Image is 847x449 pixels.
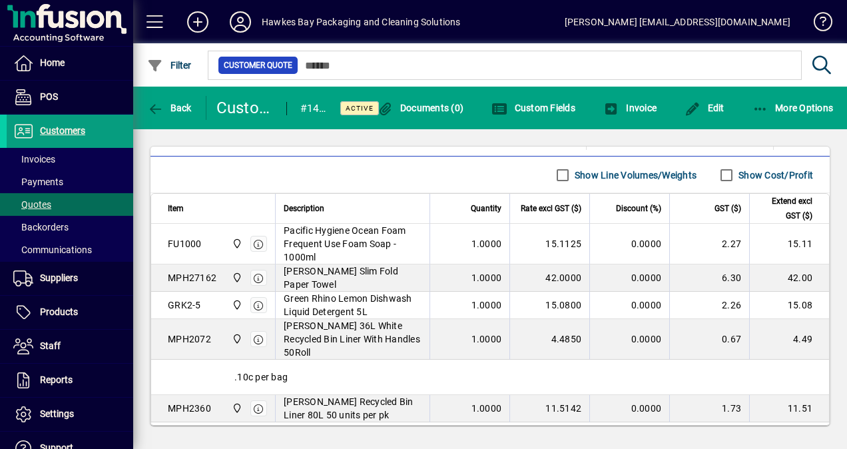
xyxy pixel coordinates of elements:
[471,201,501,216] span: Quantity
[40,57,65,68] span: Home
[518,332,581,346] div: 4.4850
[7,193,133,216] a: Quotes
[7,171,133,193] a: Payments
[7,238,133,261] a: Communications
[600,96,660,120] button: Invoice
[7,398,133,431] a: Settings
[7,364,133,397] a: Reports
[168,298,201,312] div: GRK2-5
[681,96,728,120] button: Edit
[40,272,78,283] span: Suppliers
[228,401,244,416] span: Central
[749,224,829,264] td: 15.11
[603,103,657,113] span: Invoice
[168,237,202,250] div: FU1000
[471,402,502,415] span: 1.0000
[13,222,69,232] span: Backorders
[228,270,244,285] span: Central
[518,271,581,284] div: 42.0000
[40,374,73,385] span: Reports
[13,244,92,255] span: Communications
[589,395,669,422] td: 0.0000
[749,395,829,422] td: 11.51
[228,236,244,251] span: Central
[589,264,669,292] td: 0.0000
[147,60,192,71] span: Filter
[749,264,829,292] td: 42.00
[736,169,813,182] label: Show Cost/Profit
[262,11,461,33] div: Hawkes Bay Packaging and Cleaning Solutions
[133,96,206,120] app-page-header-button: Back
[7,330,133,363] a: Staff
[40,91,58,102] span: POS
[669,264,749,292] td: 6.30
[7,148,133,171] a: Invoices
[374,96,467,120] button: Documents (0)
[377,103,463,113] span: Documents (0)
[749,319,829,360] td: 4.49
[521,201,581,216] span: Rate excl GST ($)
[589,224,669,264] td: 0.0000
[616,201,661,216] span: Discount (%)
[151,360,829,394] div: .10c per bag
[669,292,749,319] td: 2.26
[572,169,697,182] label: Show Line Volumes/Weights
[589,319,669,360] td: 0.0000
[714,201,741,216] span: GST ($)
[804,3,830,46] a: Knowledge Base
[224,59,292,72] span: Customer Quote
[168,402,211,415] div: MPH2360
[471,271,502,284] span: 1.0000
[669,224,749,264] td: 2.27
[749,96,837,120] button: More Options
[7,47,133,80] a: Home
[168,201,184,216] span: Item
[40,306,78,317] span: Products
[7,262,133,295] a: Suppliers
[565,11,790,33] div: [PERSON_NAME] [EMAIL_ADDRESS][DOMAIN_NAME]
[216,97,273,119] div: Customer Quote
[284,224,422,264] span: Pacific Hygiene Ocean Foam Frequent Use Foam Soap - 1000ml
[669,319,749,360] td: 0.67
[518,402,581,415] div: 11.5142
[518,237,581,250] div: 15.1125
[491,103,575,113] span: Custom Fields
[13,154,55,165] span: Invoices
[7,81,133,114] a: POS
[669,395,749,422] td: 1.73
[471,298,502,312] span: 1.0000
[346,104,374,113] span: Active
[144,53,195,77] button: Filter
[228,298,244,312] span: Central
[284,264,422,291] span: [PERSON_NAME] Slim Fold Paper Towel
[284,201,324,216] span: Description
[168,271,216,284] div: MPH27162
[13,177,63,187] span: Payments
[228,332,244,346] span: Central
[7,216,133,238] a: Backorders
[749,292,829,319] td: 15.08
[284,292,422,318] span: Green Rhino Lemon Dishwash Liquid Detergent 5L
[589,292,669,319] td: 0.0000
[471,237,502,250] span: 1.0000
[168,332,211,346] div: MPH2072
[40,125,85,136] span: Customers
[488,96,579,120] button: Custom Fields
[40,408,74,419] span: Settings
[284,395,422,422] span: [PERSON_NAME] Recycled Bin Liner 80L 50 units per pk
[7,296,133,329] a: Products
[176,10,219,34] button: Add
[219,10,262,34] button: Profile
[758,194,812,223] span: Extend excl GST ($)
[518,298,581,312] div: 15.0800
[13,199,51,210] span: Quotes
[300,98,326,119] div: #1434
[685,103,724,113] span: Edit
[752,103,834,113] span: More Options
[471,332,502,346] span: 1.0000
[147,103,192,113] span: Back
[40,340,61,351] span: Staff
[144,96,195,120] button: Back
[284,319,422,359] span: [PERSON_NAME] 36L White Recycled Bin Liner With Handles 50Roll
